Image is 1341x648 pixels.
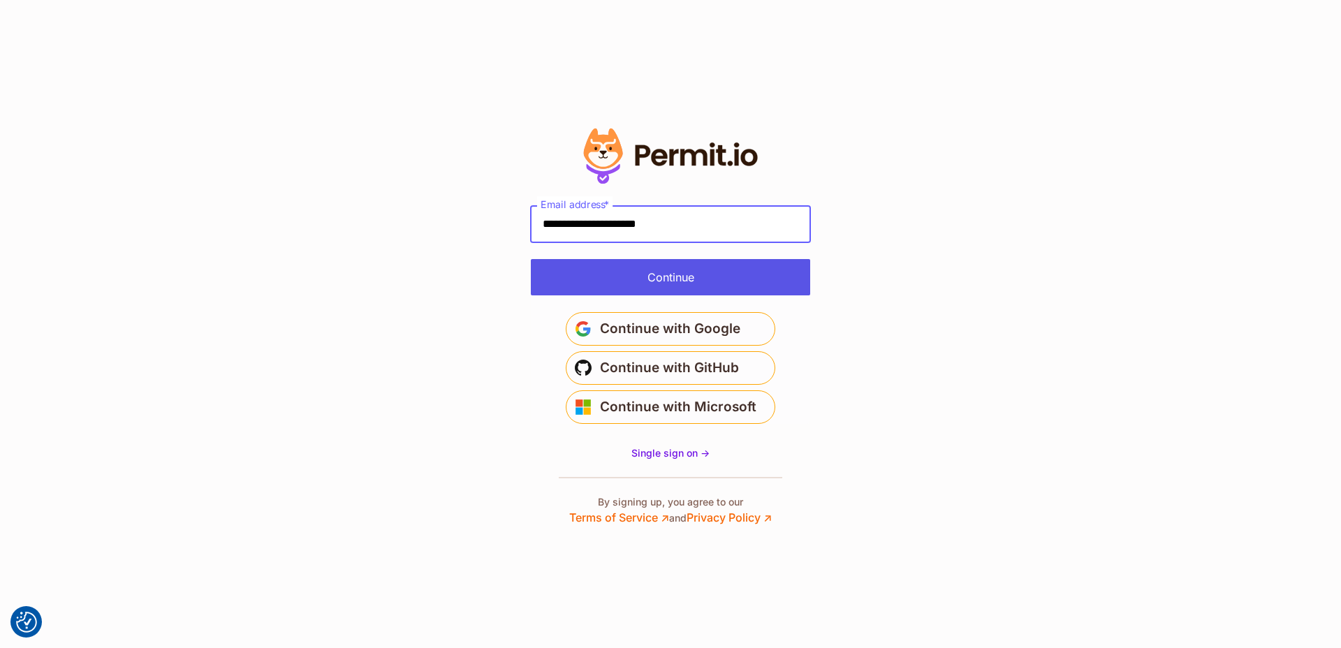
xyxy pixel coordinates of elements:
span: Continue with Google [600,318,740,340]
span: Continue with Microsoft [600,396,756,418]
button: Continue with Google [566,312,775,346]
button: Continue [531,259,810,295]
p: By signing up, you agree to our and [569,495,772,526]
a: Single sign on -> [631,446,710,460]
span: Single sign on -> [631,447,710,459]
img: Revisit consent button [16,612,37,633]
button: Consent Preferences [16,612,37,633]
button: Continue with Microsoft [566,390,775,424]
button: Continue with GitHub [566,351,775,385]
a: Privacy Policy ↗ [687,510,772,524]
a: Terms of Service ↗ [569,510,669,524]
label: Email address [537,196,613,212]
span: Continue with GitHub [600,357,739,379]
